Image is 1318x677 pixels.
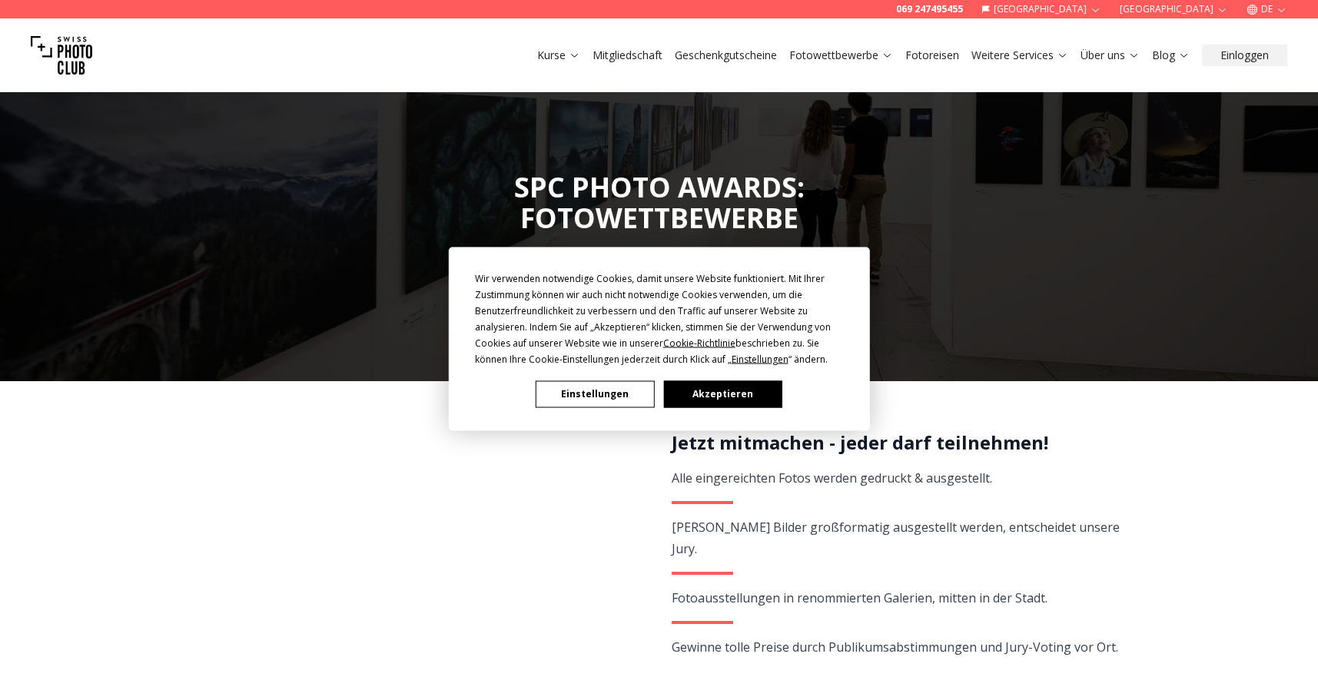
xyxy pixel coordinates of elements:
div: Cookie Consent Prompt [448,247,869,430]
button: Einstellungen [536,380,654,407]
button: Akzeptieren [663,380,782,407]
span: Einstellungen [732,352,788,365]
span: Cookie-Richtlinie [663,336,735,349]
div: Wir verwenden notwendige Cookies, damit unsere Website funktioniert. Mit Ihrer Zustimmung können ... [475,270,844,367]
